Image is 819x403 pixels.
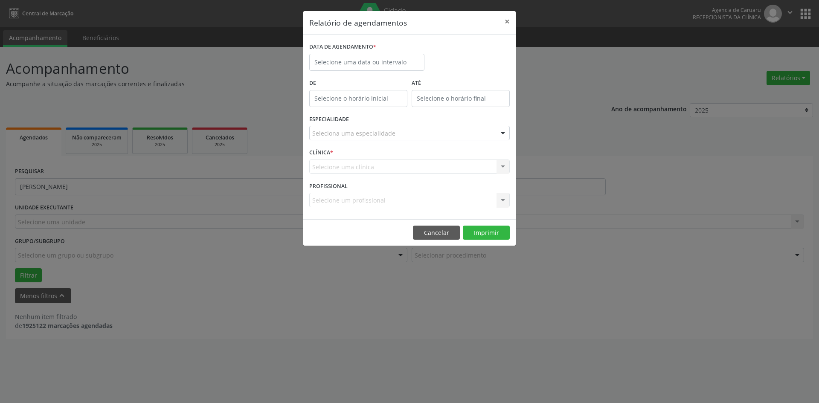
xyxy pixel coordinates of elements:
[412,90,510,107] input: Selecione o horário final
[412,77,510,90] label: ATÉ
[309,17,407,28] h5: Relatório de agendamentos
[309,41,376,54] label: DATA DE AGENDAMENTO
[309,54,424,71] input: Selecione uma data ou intervalo
[309,90,407,107] input: Selecione o horário inicial
[463,226,510,240] button: Imprimir
[309,77,407,90] label: De
[309,113,349,126] label: ESPECIALIDADE
[413,226,460,240] button: Cancelar
[309,180,348,193] label: PROFISSIONAL
[309,146,333,159] label: CLÍNICA
[499,11,516,32] button: Close
[312,129,395,138] span: Seleciona uma especialidade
